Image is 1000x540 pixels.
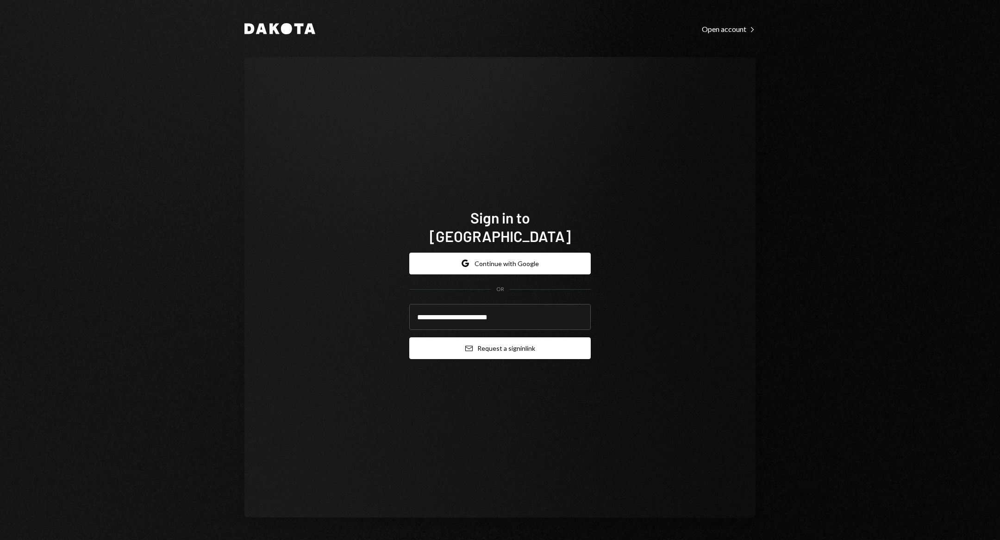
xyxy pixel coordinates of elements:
button: Continue with Google [409,253,591,274]
h1: Sign in to [GEOGRAPHIC_DATA] [409,208,591,245]
div: Open account [702,25,756,34]
a: Open account [702,24,756,34]
button: Request a signinlink [409,337,591,359]
div: OR [496,286,504,293]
